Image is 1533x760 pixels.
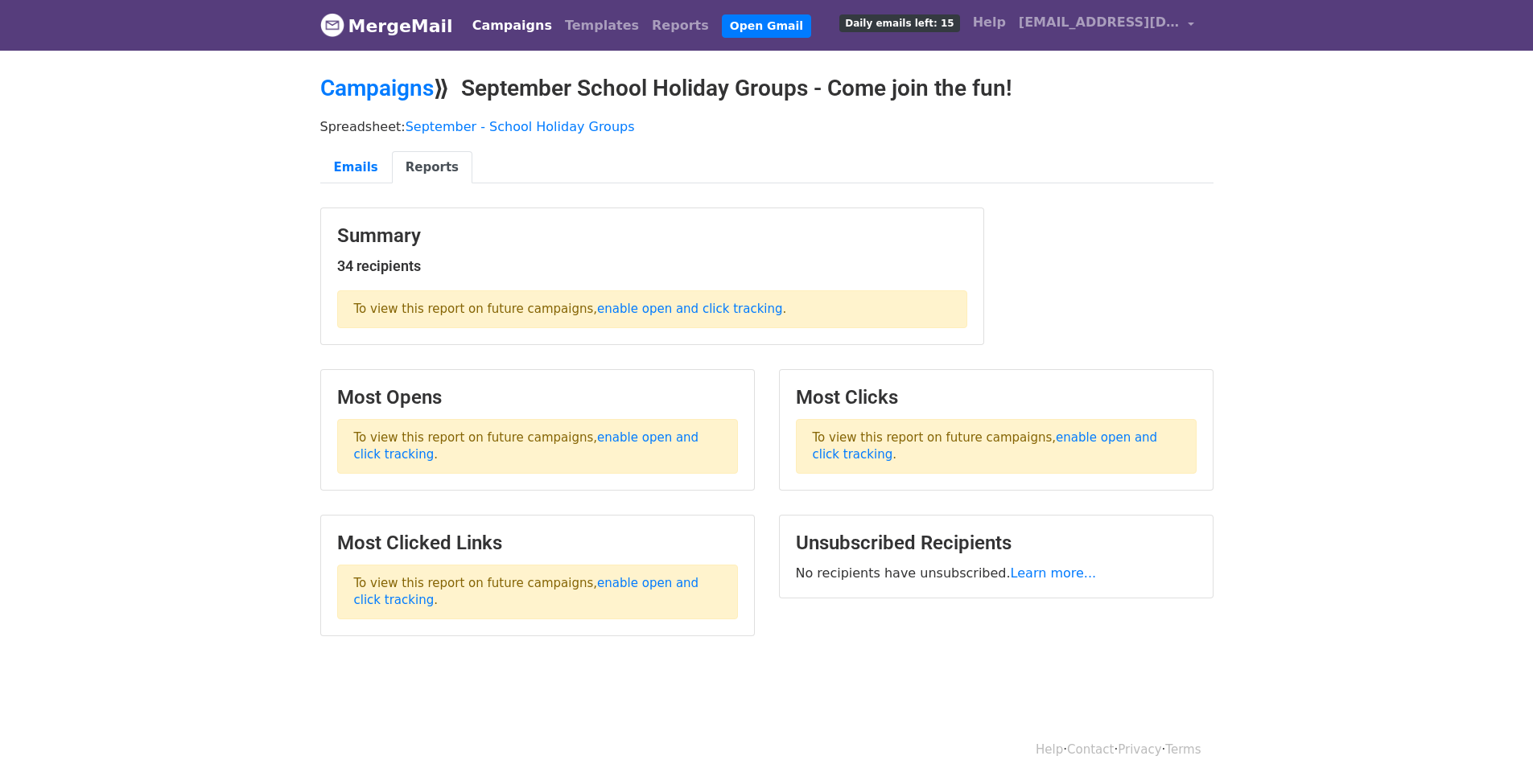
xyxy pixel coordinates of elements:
span: Daily emails left: 15 [839,14,959,32]
h3: Unsubscribed Recipients [796,532,1197,555]
a: enable open and click tracking [597,302,782,316]
h2: ⟫ September School Holiday Groups - Come join the fun! [320,75,1214,102]
p: Spreadsheet: [320,118,1214,135]
p: No recipients have unsubscribed. [796,565,1197,581]
h3: Summary [337,224,967,248]
a: September - School Holiday Groups [406,119,635,134]
p: To view this report on future campaigns, . [337,419,738,474]
a: Reports [392,151,472,184]
h3: Most Opens [337,386,738,409]
a: Learn more... [1011,565,1097,581]
a: Emails [320,151,392,184]
a: Campaigns [320,75,434,101]
a: Help [1036,742,1063,757]
a: Daily emails left: 15 [833,6,966,39]
a: Privacy [1118,742,1161,757]
p: To view this report on future campaigns, . [337,290,967,328]
h3: Most Clicks [796,386,1197,409]
a: Contact [1067,742,1114,757]
a: Terms [1165,742,1201,757]
span: [EMAIL_ADDRESS][DOMAIN_NAME] [1019,13,1180,32]
a: MergeMail [320,9,453,43]
a: Templates [558,10,645,42]
h3: Most Clicked Links [337,532,738,555]
a: [EMAIL_ADDRESS][DOMAIN_NAME] [1012,6,1201,44]
p: To view this report on future campaigns, . [796,419,1197,474]
p: To view this report on future campaigns, . [337,565,738,619]
h5: 34 recipients [337,257,967,275]
a: Campaigns [466,10,558,42]
a: Reports [645,10,715,42]
a: Help [966,6,1012,39]
img: MergeMail logo [320,13,344,37]
a: Open Gmail [722,14,811,38]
